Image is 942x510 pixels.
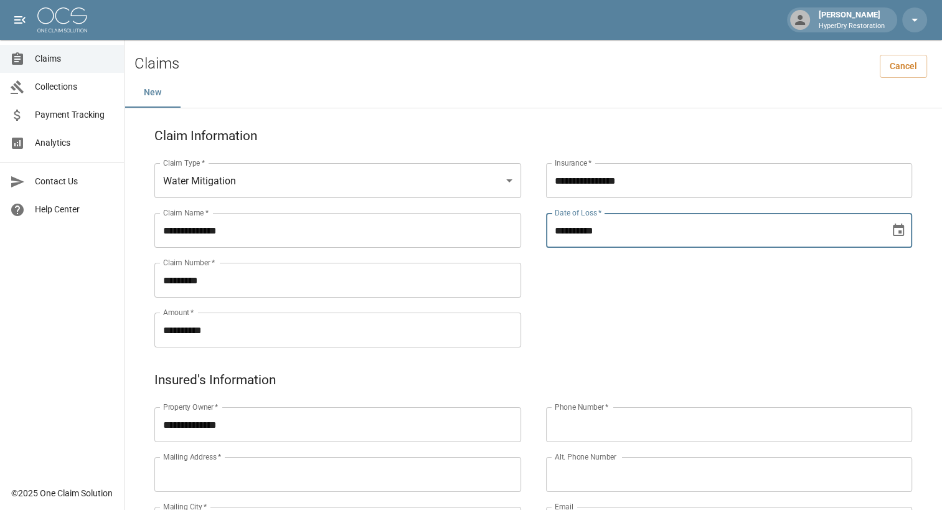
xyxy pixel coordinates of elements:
[819,21,885,32] p: HyperDry Restoration
[35,203,114,216] span: Help Center
[35,108,114,121] span: Payment Tracking
[35,80,114,93] span: Collections
[163,307,194,318] label: Amount
[11,487,113,499] div: © 2025 One Claim Solution
[7,7,32,32] button: open drawer
[555,402,608,412] label: Phone Number
[134,55,179,73] h2: Claims
[35,52,114,65] span: Claims
[125,78,181,108] button: New
[35,136,114,149] span: Analytics
[886,218,911,243] button: Choose date
[555,158,591,168] label: Insurance
[163,257,215,268] label: Claim Number
[163,451,221,462] label: Mailing Address
[163,207,209,218] label: Claim Name
[555,451,616,462] label: Alt. Phone Number
[163,158,205,168] label: Claim Type
[163,402,219,412] label: Property Owner
[814,9,890,31] div: [PERSON_NAME]
[555,207,601,218] label: Date of Loss
[37,7,87,32] img: ocs-logo-white-transparent.png
[154,163,521,198] div: Water Mitigation
[880,55,927,78] a: Cancel
[125,78,942,108] div: dynamic tabs
[35,175,114,188] span: Contact Us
